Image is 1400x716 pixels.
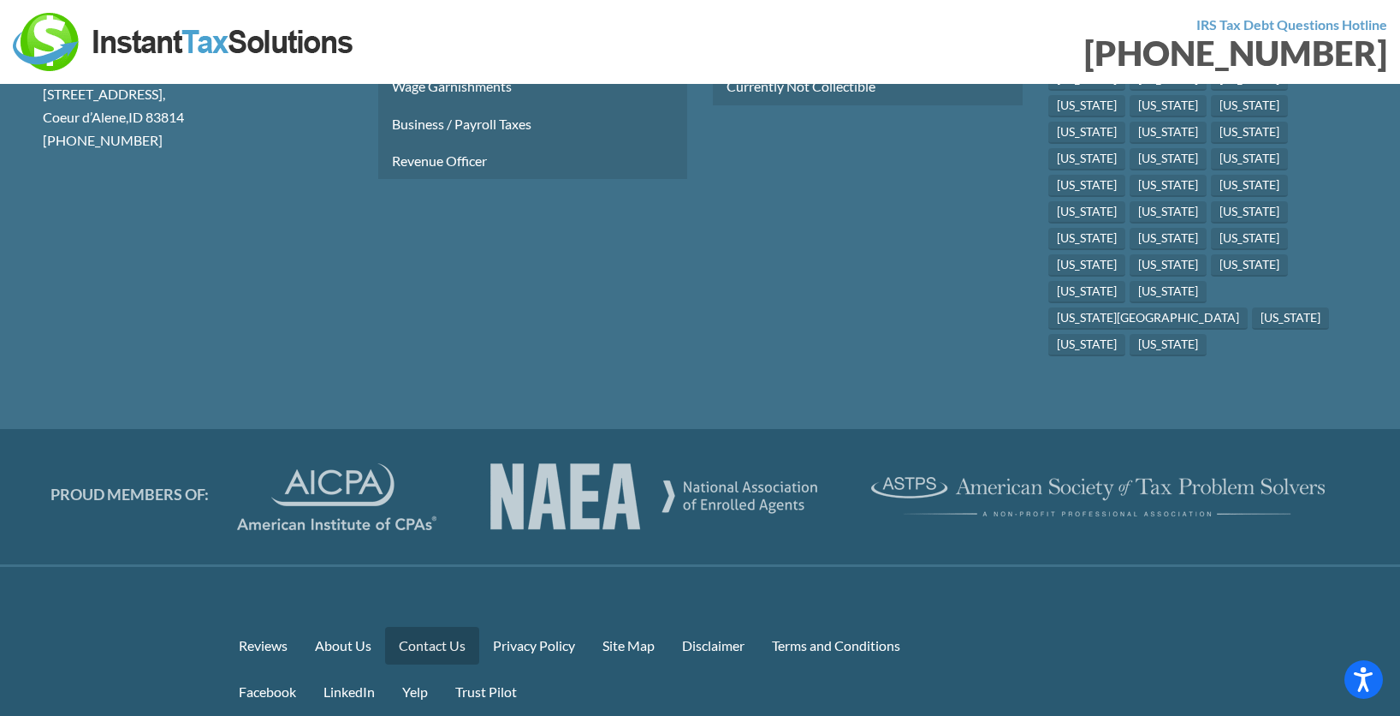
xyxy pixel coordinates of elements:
a: Disclaimer [668,627,758,664]
a: Business / Payroll Taxes [378,105,688,142]
a: [US_STATE] [1048,201,1125,224]
a: Site Map [589,627,668,664]
span: Coeur d’Alene [43,109,126,125]
a: Contact Us [385,627,479,664]
div: , , [43,82,353,152]
a: [US_STATE] [1130,254,1207,277]
a: [US_STATE][GEOGRAPHIC_DATA] [1048,307,1248,330]
a: [US_STATE] [1130,281,1207,303]
a: [US_STATE] [1130,334,1207,356]
img: ASTPS Logo [871,477,1325,516]
a: [US_STATE] [1048,148,1125,170]
div: [PHONE_NUMBER] [713,36,1387,70]
a: Reviews [225,627,301,664]
a: [US_STATE] [1130,95,1207,117]
a: About Us [301,627,385,664]
a: [US_STATE] [1211,122,1288,144]
span: [STREET_ADDRESS] [43,86,163,102]
a: [US_STATE] [1130,201,1207,224]
a: Yelp [389,673,442,710]
a: [US_STATE] [1252,307,1329,330]
img: AICPA Logo [490,463,817,530]
a: [US_STATE] [1211,175,1288,197]
a: [US_STATE] [1130,175,1207,197]
a: [US_STATE] [1048,228,1125,250]
a: Terms and Conditions [758,627,914,664]
a: [US_STATE] [1048,334,1125,356]
span: 83814 [145,109,184,125]
a: [US_STATE] [1130,228,1207,250]
span: ID [128,109,143,125]
a: [US_STATE] [1048,254,1125,277]
a: Trust Pilot [442,673,531,710]
a: [US_STATE] [1211,228,1288,250]
a: Facebook [225,673,310,710]
a: [US_STATE] [1048,95,1125,117]
a: [US_STATE] [1048,122,1125,144]
a: Wage Garnishments [378,68,688,104]
a: [US_STATE] [1048,281,1125,303]
a: [US_STATE] [1048,175,1125,197]
strong: IRS Tax Debt Questions Hotline [1196,16,1387,33]
a: [US_STATE] [1130,122,1207,144]
img: AICPA Logo [237,463,436,530]
img: Instant Tax Solutions Logo [13,13,355,71]
a: [US_STATE] [1211,148,1288,170]
a: [US_STATE] [1130,148,1207,170]
a: Instant Tax Solutions Logo [13,32,355,48]
a: LinkedIn [310,673,389,710]
a: Revenue Officer [378,142,688,179]
a: [US_STATE] [1211,201,1288,224]
a: Currently Not Collectible [713,68,1023,104]
a: [US_STATE] [1211,254,1288,277]
a: Privacy Policy [479,627,589,664]
span: PROUD MEMBERS OF: [50,485,209,504]
span: [PHONE_NUMBER] [43,132,163,148]
a: [US_STATE] [1211,95,1288,117]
